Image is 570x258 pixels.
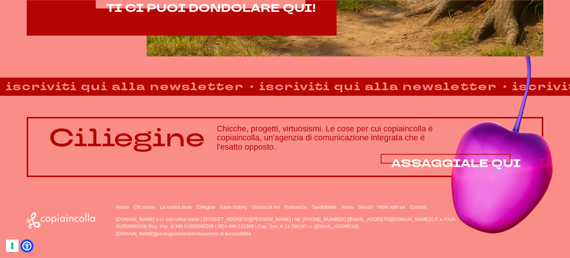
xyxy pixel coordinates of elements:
[391,157,521,170] a: ASSAGGIALE QUI
[160,204,192,210] a: La nostra sede
[6,239,19,252] button: Le tue preferenze relative al consenso per le tecnologie di tracciamento
[197,204,215,210] a: Ciliegine
[106,2,316,14] a: TI CI PUOI DONDOLARE QUI!
[220,204,247,210] a: Case history
[156,231,171,236] a: privacy
[285,204,307,210] a: Referenze
[348,216,430,222] a: [EMAIL_ADDRESS][DOMAIN_NAME]
[190,231,251,236] a: dichiarazione di accessibilità
[312,204,337,210] a: Tavolobrain
[358,204,373,210] a: Servizi
[116,204,129,210] a: Home
[410,204,426,210] a: Contatti
[217,124,521,151] h3: Chicche, progetti, virtuosismi. Le cose per cui copiaincolla è copiaincolla, un'agenzia di comuni...
[49,124,205,152] p: Ciliegine
[252,204,280,210] a: Dicono di noi
[134,204,155,210] a: Chi siamo
[116,223,358,236] a: [EMAIL_ADDRESS][DOMAIN_NAME]
[172,231,189,236] a: cookies
[377,204,405,210] a: Work with us
[22,241,32,251] a: Open Accessibility Menu
[391,156,521,171] span: ASSAGGIALE QUI
[116,216,458,238] p: [DOMAIN_NAME] s.r.l. con unico socio | [STREET_ADDRESS][PERSON_NAME] | tel. [PHONE_NUMBER] | C.F....
[106,1,316,16] span: TI CI PUOI DONDOLARE QUI!
[253,78,503,95] strong: iscriviti qui alla newsletter
[341,204,353,210] a: News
